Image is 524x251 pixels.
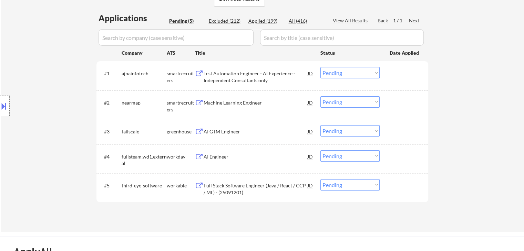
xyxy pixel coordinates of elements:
div: All (416) [289,18,323,24]
input: Search by company (case sensitive) [99,29,254,46]
div: Full Stack Software Engineer (Java / React / GCP / ML) - (25091201) [204,182,308,196]
div: Company [122,50,167,56]
div: workday [167,153,195,160]
div: 1 / 1 [393,17,409,24]
div: Title [195,50,314,56]
div: JD [307,96,314,109]
div: JD [307,67,314,79]
div: third-eye-software [122,182,167,189]
div: workable [167,182,195,189]
div: Excluded (212) [209,18,243,24]
div: Machine Learning Engineer [204,99,308,106]
div: JD [307,125,314,138]
div: Back [378,17,389,24]
div: tailscale [122,128,167,135]
div: AI GTM Engineer [204,128,308,135]
div: Next [409,17,420,24]
div: ATS [167,50,195,56]
div: Applications [99,14,167,22]
div: greenhouse [167,128,195,135]
div: fullsteam.wd1.external [122,153,167,167]
div: ajnainfotech [122,70,167,77]
div: smartrecruiters [167,99,195,113]
div: smartrecruiters [167,70,195,84]
div: JD [307,150,314,163]
div: #5 [104,182,116,189]
div: View All Results [333,17,370,24]
div: Pending (5) [169,18,204,24]
div: Applied (199) [248,18,283,24]
div: Test Automation Engineer - AI Experience - Independent Consultants only [204,70,308,84]
input: Search by title (case sensitive) [260,29,424,46]
div: JD [307,179,314,192]
div: Date Applied [390,50,420,56]
div: AI Engineer [204,153,308,160]
div: nearmap [122,99,167,106]
div: Status [320,46,380,59]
